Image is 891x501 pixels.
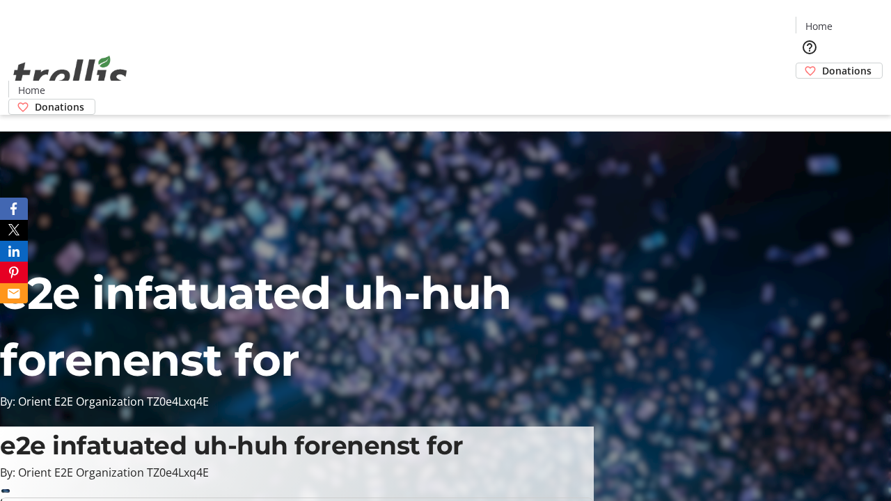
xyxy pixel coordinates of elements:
[796,63,883,79] a: Donations
[796,79,823,106] button: Cart
[8,40,132,110] img: Orient E2E Organization TZ0e4Lxq4E's Logo
[35,100,84,114] span: Donations
[8,99,95,115] a: Donations
[9,83,54,97] a: Home
[18,83,45,97] span: Home
[796,33,823,61] button: Help
[805,19,833,33] span: Home
[796,19,841,33] a: Home
[822,63,872,78] span: Donations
